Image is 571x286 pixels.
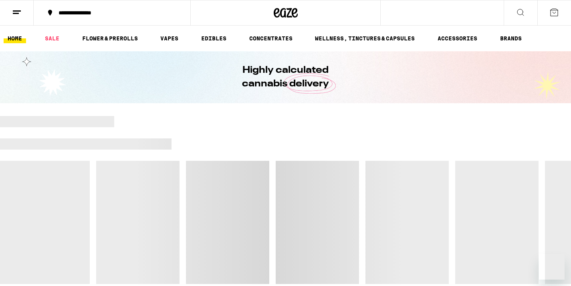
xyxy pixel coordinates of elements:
iframe: Button to launch messaging window [539,254,565,280]
a: EDIBLES [197,34,230,43]
a: BRANDS [496,34,526,43]
a: SALE [41,34,63,43]
a: FLOWER & PREROLLS [78,34,142,43]
a: CONCENTRATES [245,34,297,43]
h1: Highly calculated cannabis delivery [220,64,352,91]
a: HOME [4,34,26,43]
a: WELLNESS, TINCTURES & CAPSULES [311,34,419,43]
a: ACCESSORIES [434,34,481,43]
a: VAPES [156,34,182,43]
